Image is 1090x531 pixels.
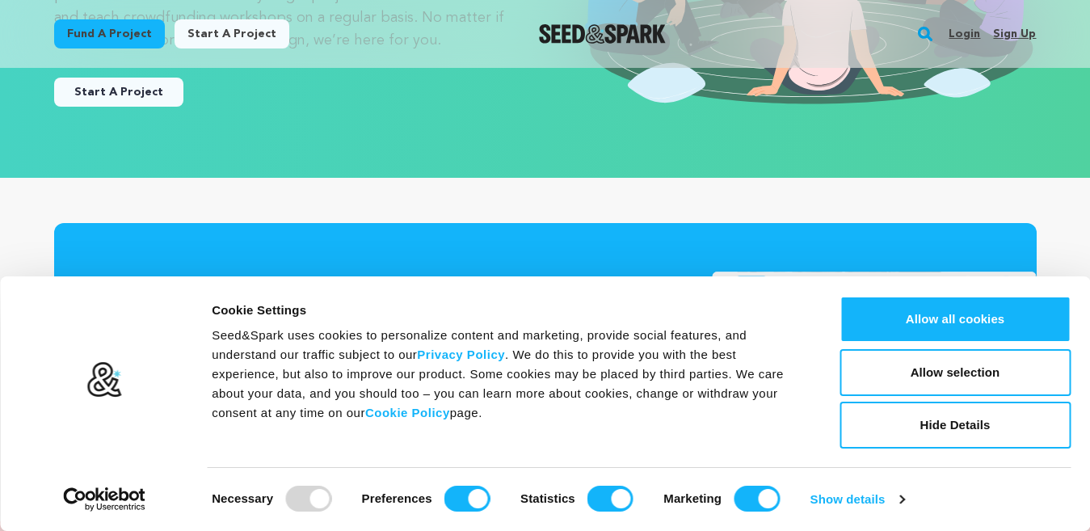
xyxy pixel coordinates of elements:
[539,24,666,44] img: Seed&Spark Logo Dark Mode
[54,19,165,48] a: Fund a project
[840,349,1071,396] button: Allow selection
[810,487,904,512] a: Show details
[34,487,175,512] a: Usercentrics Cookiebot - opens in a new window
[365,406,450,419] a: Cookie Policy
[86,361,123,398] img: logo
[993,21,1036,47] a: Sign up
[539,24,666,44] a: Seed&Spark Homepage
[663,491,722,505] strong: Marketing
[175,19,289,48] a: Start a project
[840,296,1071,343] button: Allow all cookies
[949,21,980,47] a: Login
[362,491,432,505] strong: Preferences
[710,271,1037,477] img: seedandspark project details screen
[417,348,505,361] a: Privacy Policy
[211,479,212,480] legend: Consent Selection
[840,402,1071,449] button: Hide Details
[212,491,273,505] strong: Necessary
[119,275,972,327] p: 82% success rate
[520,491,575,505] strong: Statistics
[54,78,183,107] a: Start A Project
[212,301,803,320] div: Cookie Settings
[212,326,803,423] div: Seed&Spark uses cookies to personalize content and marketing, provide social features, and unders...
